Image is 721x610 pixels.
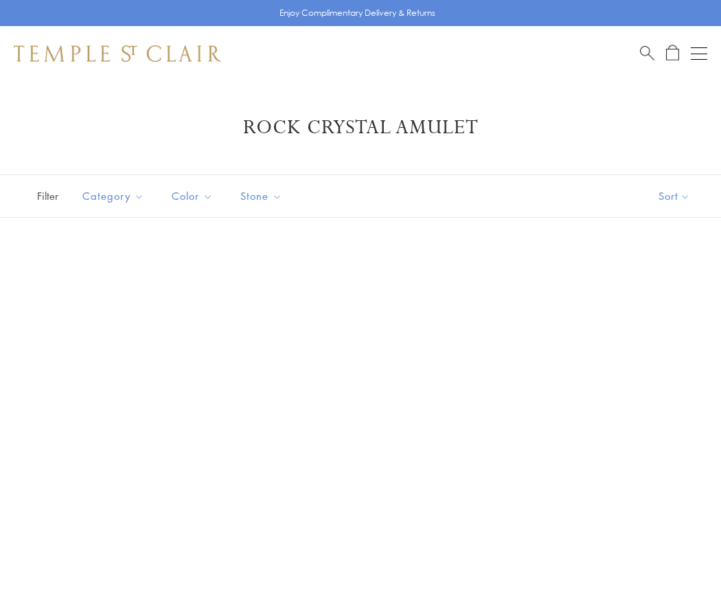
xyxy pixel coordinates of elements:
[640,45,654,62] a: Search
[691,45,707,62] button: Open navigation
[230,181,293,212] button: Stone
[14,45,221,62] img: Temple St. Clair
[666,45,679,62] a: Open Shopping Bag
[165,188,223,205] span: Color
[34,115,687,140] h1: Rock Crystal Amulet
[72,181,154,212] button: Category
[233,188,293,205] span: Stone
[279,6,435,20] p: Enjoy Complimentary Delivery & Returns
[628,175,721,217] button: Show sort by
[76,188,154,205] span: Category
[161,181,223,212] button: Color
